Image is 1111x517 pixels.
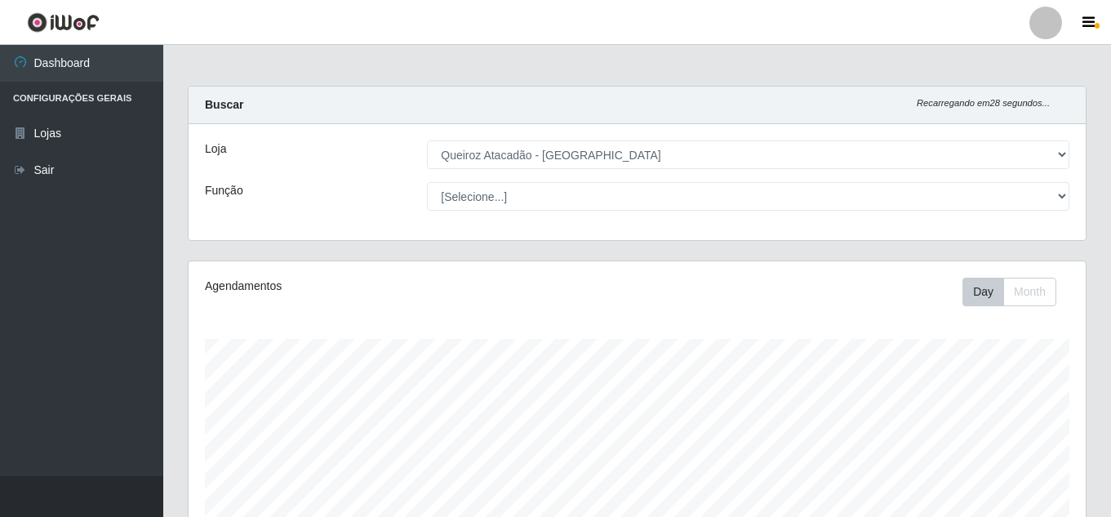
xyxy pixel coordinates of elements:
[962,278,1004,306] button: Day
[962,278,1056,306] div: First group
[962,278,1069,306] div: Toolbar with button groups
[205,140,226,158] label: Loja
[27,12,100,33] img: CoreUI Logo
[205,278,551,295] div: Agendamentos
[917,98,1050,108] i: Recarregando em 28 segundos...
[1003,278,1056,306] button: Month
[205,182,243,199] label: Função
[205,98,243,111] strong: Buscar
